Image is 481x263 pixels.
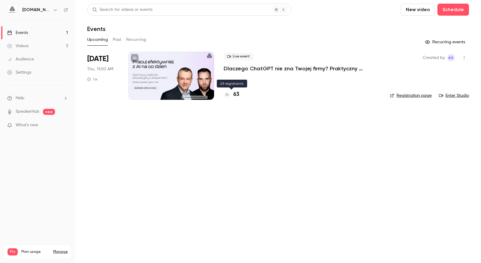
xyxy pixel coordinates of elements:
[87,25,106,32] h1: Events
[224,53,253,60] span: Live event
[87,66,113,72] span: Thu, 11:00 AM
[16,109,39,115] a: SpeakerHub
[53,249,68,254] a: Manage
[21,249,50,254] span: Plan usage
[7,30,28,36] div: Events
[7,56,34,62] div: Audience
[7,95,68,101] li: help-dropdown-opener
[43,109,55,115] span: new
[8,248,18,255] span: Pro
[233,90,239,99] h4: 63
[448,54,454,61] span: AG
[401,4,435,16] button: New video
[16,122,38,128] span: What's new
[92,7,152,13] div: Search for videos or events
[126,35,146,44] button: Recurring
[8,5,17,15] img: aigmented.io
[87,35,108,44] button: Upcoming
[447,54,455,61] span: Aleksandra Grabarska
[87,52,119,100] div: Aug 28 Thu, 11:00 AM (Europe/Berlin)
[437,4,469,16] button: Schedule
[113,35,121,44] button: Past
[224,65,380,72] a: Dlaczego ChatGPT nie zna Twojej firmy? Praktyczny przewodnik przygotowania wiedzy firmowej jako k...
[224,90,239,99] a: 63
[423,54,445,61] span: Created by
[7,69,31,75] div: Settings
[87,77,97,82] div: 1 h
[422,37,469,47] button: Recurring events
[439,93,469,99] a: Enter Studio
[22,7,51,13] h6: [DOMAIN_NAME]
[390,93,432,99] a: Registration page
[7,43,29,49] div: Videos
[87,54,109,64] span: [DATE]
[16,95,24,101] span: Help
